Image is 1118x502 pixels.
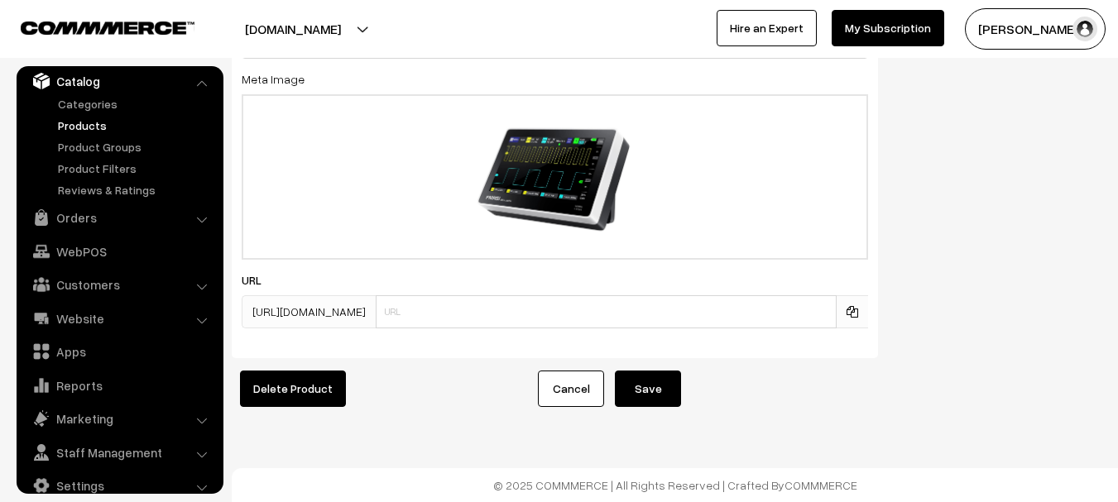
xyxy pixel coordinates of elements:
[376,295,837,328] input: URL
[717,10,817,46] a: Hire an Expert
[21,17,166,36] a: COMMMERCE
[1072,17,1097,41] img: user
[232,468,1118,502] footer: © 2025 COMMMERCE | All Rights Reserved | Crafted By
[21,437,218,467] a: Staff Management
[21,237,218,266] a: WebPOS
[21,337,218,366] a: Apps
[21,371,218,400] a: Reports
[21,270,218,299] a: Customers
[242,70,305,88] label: Meta Image
[54,95,218,112] a: Categories
[21,471,218,500] a: Settings
[21,22,194,34] img: COMMMERCE
[187,8,399,50] button: [DOMAIN_NAME]
[832,10,944,46] a: My Subscription
[54,117,218,134] a: Products
[242,295,376,328] span: [URL][DOMAIN_NAME]
[785,478,857,492] a: COMMMERCE
[242,271,281,289] label: URL
[21,304,218,333] a: Website
[21,404,218,433] a: Marketing
[21,66,218,96] a: Catalog
[54,181,218,198] a: Reviews & Ratings
[21,203,218,232] a: Orders
[54,160,218,177] a: Product Filters
[615,371,681,407] button: Save
[965,8,1106,50] button: [PERSON_NAME]
[538,371,604,407] a: Cancel
[240,371,346,407] button: Delete Product
[54,138,218,155] a: Product Groups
